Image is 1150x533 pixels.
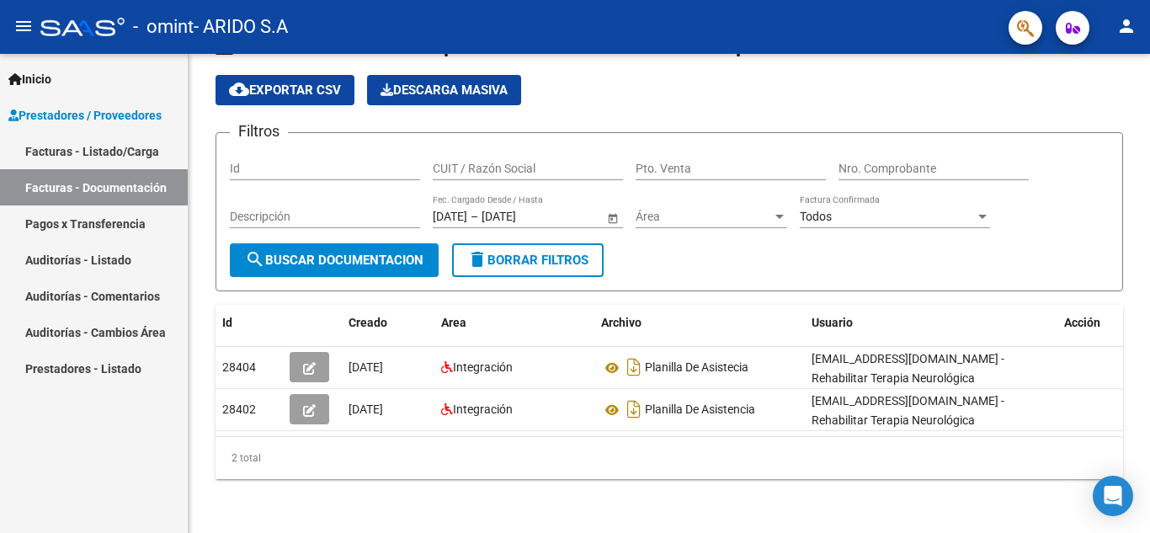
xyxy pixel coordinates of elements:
mat-icon: cloud_download [229,79,249,99]
span: Descarga Masiva [381,83,508,98]
span: [DATE] [349,360,383,374]
datatable-header-cell: Archivo [594,305,805,341]
datatable-header-cell: Usuario [805,305,1057,341]
mat-icon: delete [467,249,487,269]
mat-icon: person [1116,16,1137,36]
span: Acción [1064,316,1100,329]
span: Planilla De Asistencia [645,403,755,417]
span: Planilla De Asistecia [645,361,748,375]
span: - omint [133,8,194,45]
span: [DATE] [349,402,383,416]
span: Inicio [8,70,51,88]
h3: Filtros [230,120,288,143]
datatable-header-cell: Area [434,305,594,341]
span: Creado [349,316,387,329]
span: Integración [453,402,513,416]
span: Archivo [601,316,642,329]
span: Todos [800,210,832,223]
mat-icon: search [245,249,265,269]
datatable-header-cell: Creado [342,305,434,341]
mat-icon: menu [13,16,34,36]
button: Open calendar [604,209,621,227]
span: Área [636,210,772,224]
app-download-masive: Descarga masiva de comprobantes (adjuntos) [367,75,521,105]
button: Borrar Filtros [452,243,604,277]
i: Descargar documento [623,396,645,423]
span: - ARIDO S.A [194,8,288,45]
div: 2 total [216,437,1123,479]
span: Prestadores / Proveedores [8,106,162,125]
datatable-header-cell: Id [216,305,283,341]
span: [EMAIL_ADDRESS][DOMAIN_NAME] - Rehabilitar Terapia Neurológica [812,352,1004,385]
i: Descargar documento [623,354,645,381]
span: Usuario [812,316,853,329]
span: 28402 [222,402,256,416]
button: Buscar Documentacion [230,243,439,277]
input: Fecha inicio [433,210,467,224]
span: Exportar CSV [229,83,341,98]
input: Fecha fin [482,210,564,224]
span: – [471,210,478,224]
span: Buscar Documentacion [245,253,423,268]
span: Id [222,316,232,329]
span: [EMAIL_ADDRESS][DOMAIN_NAME] - Rehabilitar Terapia Neurológica [812,394,1004,427]
button: Exportar CSV [216,75,354,105]
div: Open Intercom Messenger [1093,476,1133,516]
span: Integración [453,360,513,374]
span: Area [441,316,466,329]
span: Borrar Filtros [467,253,588,268]
datatable-header-cell: Acción [1057,305,1142,341]
button: Descarga Masiva [367,75,521,105]
span: 28404 [222,360,256,374]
